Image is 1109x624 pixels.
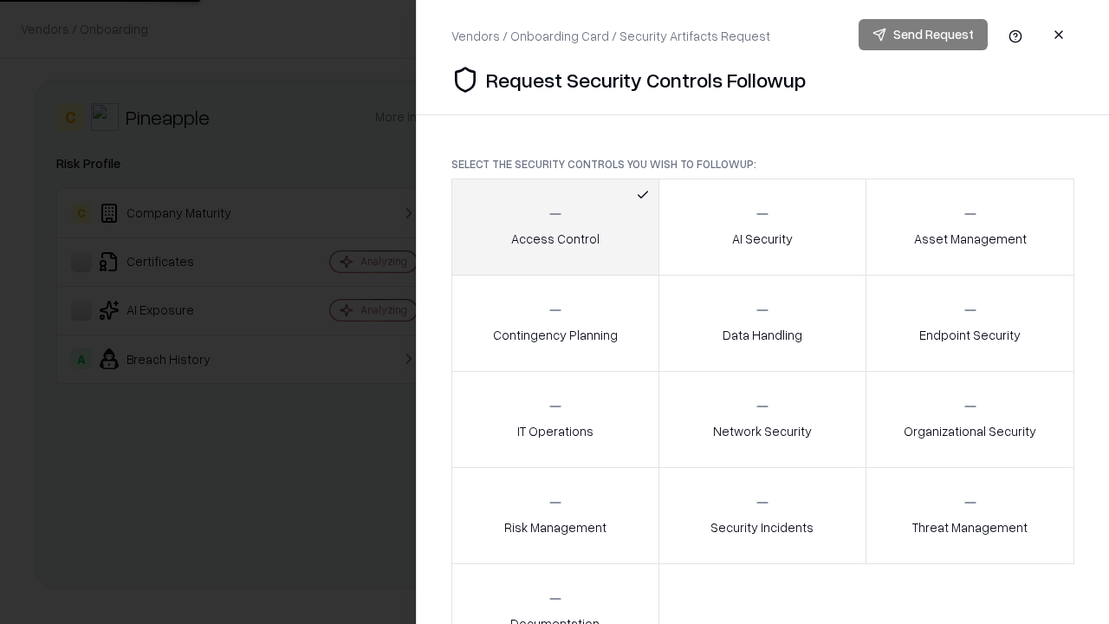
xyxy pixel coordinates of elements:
[914,230,1027,248] p: Asset Management
[919,326,1021,344] p: Endpoint Security
[710,518,814,536] p: Security Incidents
[658,467,867,564] button: Security Incidents
[451,179,659,276] button: Access Control
[493,326,618,344] p: Contingency Planning
[866,179,1074,276] button: Asset Management
[912,518,1028,536] p: Threat Management
[866,275,1074,372] button: Endpoint Security
[658,179,867,276] button: AI Security
[866,371,1074,468] button: Organizational Security
[451,467,659,564] button: Risk Management
[451,275,659,372] button: Contingency Planning
[504,518,606,536] p: Risk Management
[486,66,806,94] p: Request Security Controls Followup
[451,27,770,45] div: Vendors / Onboarding Card / Security Artifacts Request
[451,371,659,468] button: IT Operations
[451,157,1074,172] p: Select the security controls you wish to followup:
[658,371,867,468] button: Network Security
[517,422,593,440] p: IT Operations
[732,230,793,248] p: AI Security
[904,422,1036,440] p: Organizational Security
[658,275,867,372] button: Data Handling
[713,422,812,440] p: Network Security
[866,467,1074,564] button: Threat Management
[723,326,802,344] p: Data Handling
[511,230,600,248] p: Access Control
